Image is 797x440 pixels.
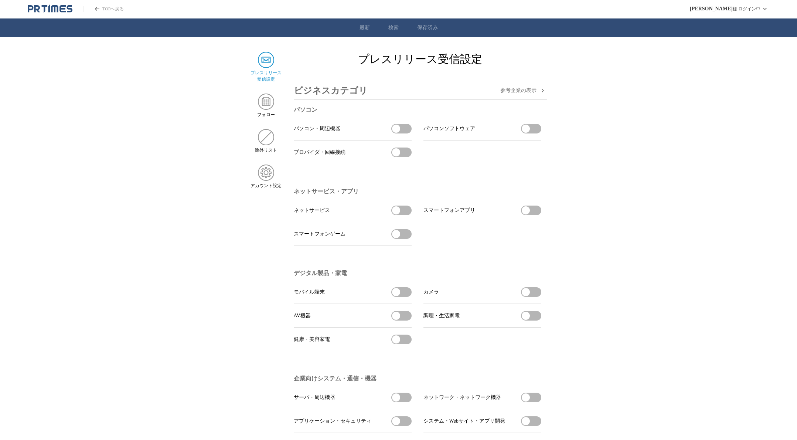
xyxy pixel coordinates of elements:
[28,4,72,13] a: PR TIMESのトップページはこちら
[251,129,282,153] a: 除外リスト除外リスト
[294,207,330,214] span: ネットサービス
[423,289,439,295] span: カメラ
[294,106,541,114] h3: パソコン
[294,231,345,237] span: スマートフォンゲーム
[294,289,325,295] span: モバイル端末
[423,312,460,319] span: 調理・生活家電
[294,125,340,132] span: パソコン・周辺機器
[294,336,330,343] span: 健康・美容家電
[255,147,277,153] span: 除外リスト
[251,52,282,82] a: プレスリリース 受信設定プレスリリース 受信設定
[258,94,274,110] img: フォロー
[690,6,733,12] span: [PERSON_NAME]
[294,149,345,156] span: プロバイダ・回線接続
[294,418,371,424] span: アプリケーション・セキュリティ
[251,70,282,82] span: プレスリリース 受信設定
[294,375,541,383] h3: 企業向けシステム・通信・機器
[251,94,282,118] a: フォローフォロー
[294,52,547,67] h2: プレスリリース受信設定
[500,86,547,95] button: 参考企業の表示
[294,270,541,277] h3: デジタル製品・家電
[257,112,275,118] span: フォロー
[294,82,368,99] h3: ビジネスカテゴリ
[294,394,335,401] span: サーバ・周辺機器
[258,52,274,68] img: プレスリリース 受信設定
[258,165,274,181] img: アカウント設定
[251,165,282,189] a: アカウント設定アカウント設定
[423,207,475,214] span: スマートフォンアプリ
[294,188,541,196] h3: ネットサービス・アプリ
[84,6,124,12] a: PR TIMESのトップページはこちら
[294,312,311,319] span: AV機器
[251,183,282,189] span: アカウント設定
[258,129,274,145] img: 除外リスト
[423,394,501,401] span: ネットワーク・ネットワーク機器
[500,87,537,94] span: 参考企業の 表示
[423,125,475,132] span: パソコンソフトウェア
[423,418,505,424] span: システム・Webサイト・アプリ開発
